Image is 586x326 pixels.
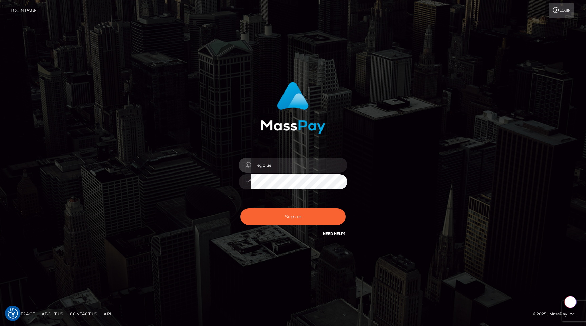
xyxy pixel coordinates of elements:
button: Consent Preferences [8,308,18,319]
img: Revisit consent button [8,308,18,319]
input: Username... [251,158,347,173]
a: Need Help? [323,231,346,236]
a: Contact Us [67,309,100,319]
a: About Us [39,309,66,319]
a: Login Page [11,3,37,18]
a: Login [549,3,574,18]
a: API [101,309,114,319]
a: Homepage [7,309,38,319]
button: Sign in [240,208,346,225]
div: © 2025 , MassPay Inc. [533,310,581,318]
img: MassPay Login [261,82,325,134]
